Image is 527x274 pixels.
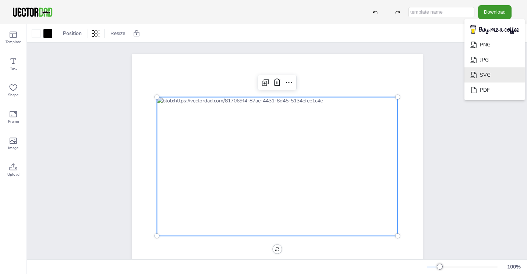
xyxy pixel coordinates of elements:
[464,82,525,98] li: PDF
[464,37,525,52] li: PNG
[6,39,21,45] span: Template
[10,66,17,71] span: Text
[465,22,524,37] img: buymecoffee.png
[478,5,512,19] button: Download
[408,7,474,17] input: template name
[8,92,18,98] span: Shape
[8,119,19,124] span: Frame
[61,30,83,37] span: Position
[8,145,18,151] span: Image
[464,67,525,82] li: SVG
[505,263,523,270] div: 100 %
[464,52,525,67] li: JPG
[7,172,20,178] span: Upload
[12,7,53,18] img: VectorDad-1.png
[107,28,128,39] button: Resize
[464,19,525,101] ul: Download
